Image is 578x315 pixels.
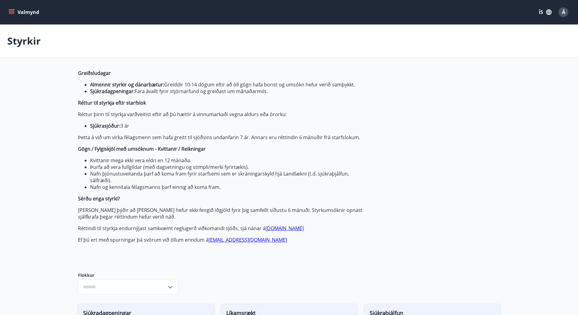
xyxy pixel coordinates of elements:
p: Ef þú ert með spurningar þá svörum við öllum erindum á [78,236,364,243]
li: Nafn þjónustuveitanda þarf að koma fram fyrir starfsemi sem er skráningarskyld hjá Landlækni (t.d... [90,170,364,184]
li: Greiddir 10-14 dögum eftir að öll gögn hafa borist og umsókn hefur verið samþykkt. [90,81,364,88]
button: ÍS [536,7,555,18]
a: [DOMAIN_NAME] [265,225,304,232]
p: Réttur þinn til styrkja varðveitist eftir að þú hættir á vinnumarkaði vegna aldurs eða örorku: [78,111,364,118]
a: [EMAIL_ADDRESS][DOMAIN_NAME] [208,236,287,243]
strong: Sjúkradagpeningar: [90,88,135,95]
li: Kvittanir mega ekki vera eldri en 12 mánaða. [90,157,364,164]
span: Á [562,9,565,15]
li: Fara ávallt fyrir stjórnarfund og greiðast um mánaðarmót. [90,88,364,95]
p: Styrkir [7,34,41,48]
button: Á [556,5,571,19]
li: Nafn og kennitala félagsmanns þarf einnig að koma fram. [90,184,364,190]
li: Þurfa að vera fullgildar (með dagsetningu og stimpli/merki fyrirtækis). [90,164,364,170]
strong: Sérðu enga styrki? [78,195,120,202]
strong: Réttur til styrkja eftir starfslok [78,99,146,106]
li: 3 ár [90,122,364,129]
p: Réttindi til styrkja endurnýjast samkvæmt reglugerð viðkomandi sjóðs, sjá nánar á [78,225,364,232]
button: menu [7,7,42,18]
p: Þetta á við um virka félagsmenn sem hafa greitt til sjóðsins undanfarin 7 ár. Annars eru réttindi... [78,134,364,141]
strong: Sjúkrasjóður: [90,122,120,129]
strong: Greiðsludagar [78,70,111,76]
strong: Gögn / Fylgiskjöl með umsóknum - Kvittanir / Reikningar [78,146,206,152]
strong: Almennir styrkir og dánarbætur: [90,81,164,88]
label: Flokkur [78,272,178,278]
p: [PERSON_NAME] þýðir að [PERSON_NAME] hefur ekki fengið iðgjöld fyrir þig samfellt síðustu 6 mánuð... [78,207,364,220]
